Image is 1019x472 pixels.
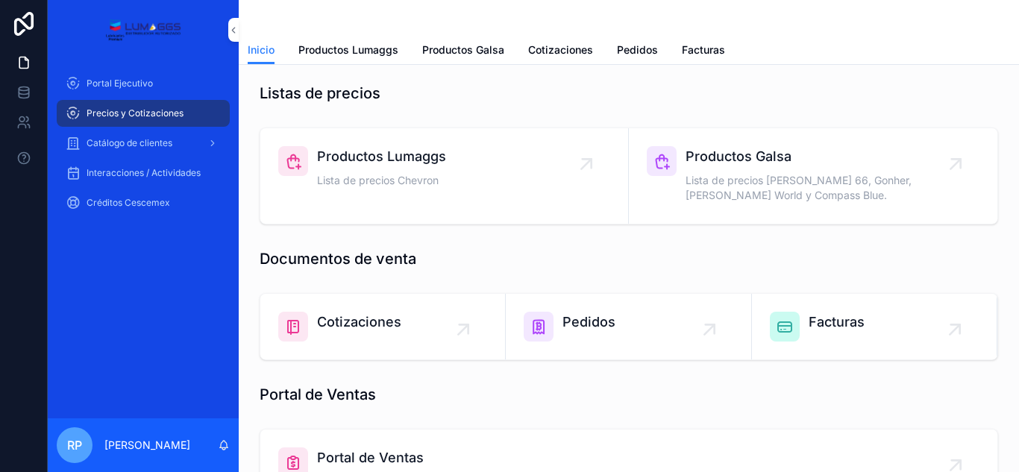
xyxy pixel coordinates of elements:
span: Productos Galsa [686,146,956,167]
span: Portal de Ventas [317,447,424,468]
span: Productos Galsa [422,43,504,57]
span: Productos Lumaggs [298,43,398,57]
a: Cotizaciones [528,37,593,66]
a: Facturas [752,294,997,359]
span: Pedidos [617,43,658,57]
span: Facturas [682,43,725,57]
img: Logotipo de la aplicación [105,18,181,42]
a: Interacciones / Actividades [57,160,230,186]
span: Cotizaciones [317,312,401,333]
font: Catálogo de clientes [87,137,172,148]
a: Pedidos [506,294,751,359]
a: Portal Ejecutivo [57,70,230,97]
span: Productos Lumaggs [317,146,446,167]
span: Pedidos [562,312,615,333]
a: Facturas [682,37,725,66]
div: contenido desplazable [48,60,239,236]
span: Facturas [809,312,865,333]
font: [PERSON_NAME] [104,438,190,451]
a: Pedidos [617,37,658,66]
a: Productos LumaggsLista de precios Chevron [260,128,629,224]
h1: Listas de precios [260,83,380,104]
span: Lista de precios [PERSON_NAME] 66, Gonher, [PERSON_NAME] World y Compass Blue. [686,173,956,203]
font: Créditos Cescemex [87,197,170,208]
a: Precios y Cotizaciones [57,100,230,127]
span: Inicio [248,43,275,57]
font: Portal Ejecutivo [87,78,153,89]
a: Productos GalsaLista de precios [PERSON_NAME] 66, Gonher, [PERSON_NAME] World y Compass Blue. [629,128,997,224]
span: Cotizaciones [528,43,593,57]
a: Productos Galsa [422,37,504,66]
font: Precios y Cotizaciones [87,107,184,119]
a: Catálogo de clientes [57,130,230,157]
span: Lista de precios Chevron [317,173,446,188]
a: Créditos Cescemex [57,189,230,216]
a: Productos Lumaggs [298,37,398,66]
a: Cotizaciones [260,294,506,359]
font: RP [67,438,82,453]
h1: Portal de Ventas [260,384,376,405]
a: Inicio [248,37,275,65]
h1: Documentos de venta [260,248,416,269]
font: Interacciones / Actividades [87,167,201,178]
